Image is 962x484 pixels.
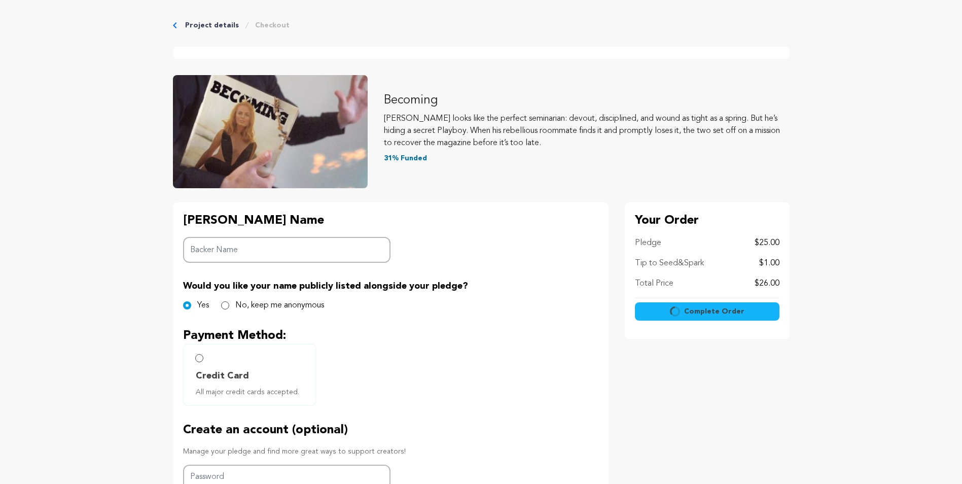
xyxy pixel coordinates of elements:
[196,369,249,383] span: Credit Card
[173,75,368,188] img: Becoming image
[384,153,790,163] p: 31% Funded
[185,20,239,30] a: Project details
[755,278,779,290] p: $26.00
[196,387,307,397] span: All major credit cards accepted.
[183,237,391,263] input: Backer Name
[759,257,779,269] p: $1.00
[255,20,290,30] a: Checkout
[684,306,744,317] span: Complete Order
[635,278,673,290] p: Total Price
[384,92,790,109] p: Becoming
[635,302,779,321] button: Complete Order
[384,113,790,149] p: [PERSON_NAME] looks like the perfect seminarian: devout, disciplined, and wound as tight as a spr...
[173,20,790,30] div: Breadcrumb
[197,299,209,312] label: Yes
[183,422,598,438] p: Create an account (optional)
[635,213,779,229] p: Your Order
[635,257,704,269] p: Tip to Seed&Spark
[635,237,661,249] p: Pledge
[183,279,598,293] p: Would you like your name publicly listed alongside your pledge?
[183,328,598,344] p: Payment Method:
[755,237,779,249] p: $25.00
[235,299,324,312] label: No, keep me anonymous
[183,446,598,457] p: Manage your pledge and find more great ways to support creators!
[183,213,391,229] p: [PERSON_NAME] Name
